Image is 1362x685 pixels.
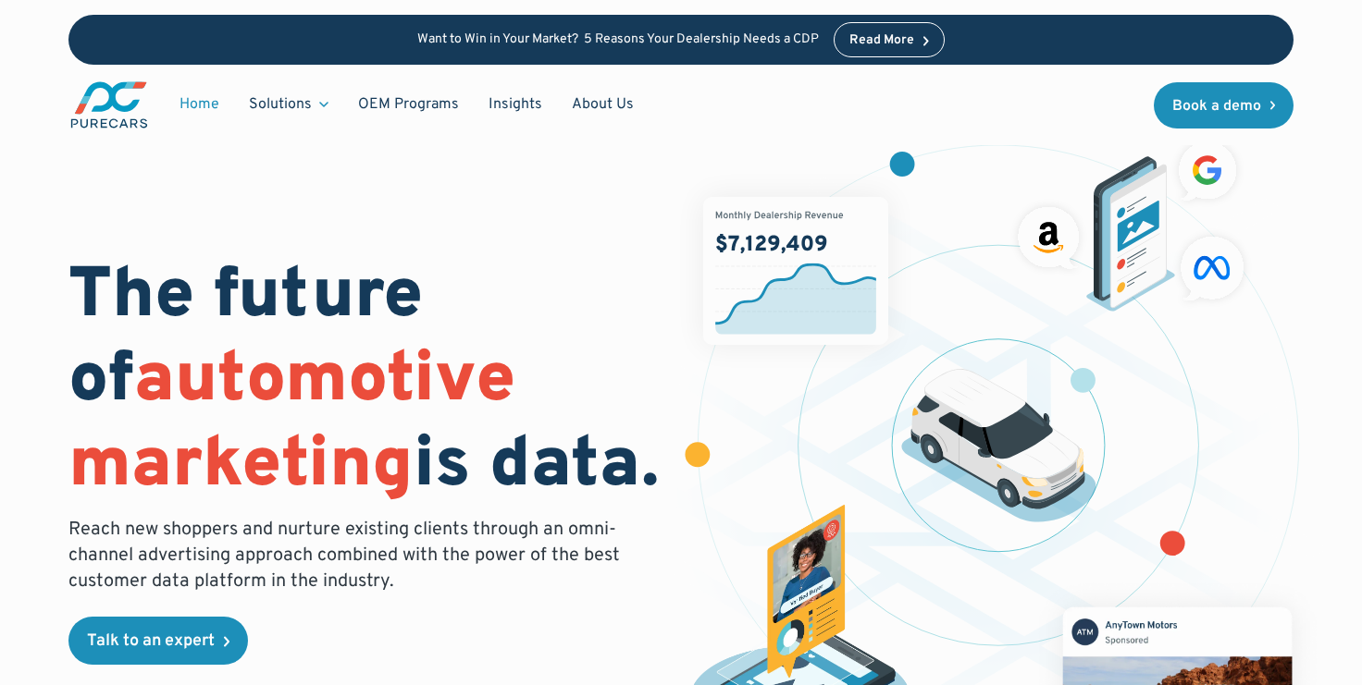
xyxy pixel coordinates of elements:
a: Insights [474,87,557,122]
p: Want to Win in Your Market? 5 Reasons Your Dealership Needs a CDP [417,32,819,48]
span: automotive marketing [68,337,515,510]
div: Read More [849,34,914,47]
a: Book a demo [1154,82,1294,128]
a: OEM Programs [343,87,474,122]
img: ads on social media and advertising partners [1009,133,1253,312]
a: Read More [834,22,945,57]
div: Solutions [249,94,312,115]
img: illustration of a vehicle [901,369,1096,523]
a: Talk to an expert [68,617,248,665]
img: chart showing monthly dealership revenue of $7m [703,197,888,345]
a: About Us [557,87,649,122]
a: main [68,80,150,130]
img: purecars logo [68,80,150,130]
a: Home [165,87,234,122]
h1: The future of is data. [68,256,659,509]
div: Talk to an expert [87,633,215,650]
div: Solutions [234,87,343,122]
div: Book a demo [1172,99,1261,114]
p: Reach new shoppers and nurture existing clients through an omni-channel advertising approach comb... [68,517,631,594]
